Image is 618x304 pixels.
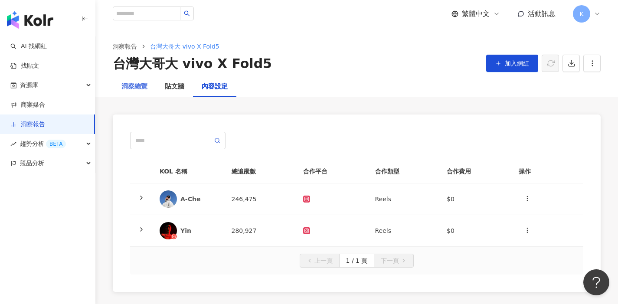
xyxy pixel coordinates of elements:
[10,42,47,51] a: searchAI 找網紅
[528,10,556,18] span: 活動訊息
[113,55,272,73] div: 台灣大哥大 vivo X Fold5
[368,160,440,183] th: 合作類型
[10,62,39,70] a: 找貼文
[368,183,440,215] td: Reels
[225,160,297,183] th: 總追蹤數
[180,195,218,203] div: A-Che
[150,43,219,50] span: 台灣大哥大 vivo X Fold5
[20,134,66,154] span: 趨勢分析
[300,254,340,268] button: 上一頁
[374,254,414,268] button: 下一頁
[505,60,529,67] span: 加入網紅
[20,154,44,173] span: 競品分析
[486,55,538,72] button: 加入網紅
[111,42,139,51] a: 洞察報告
[10,120,45,129] a: 洞察報告
[20,75,38,95] span: 資源庫
[160,190,177,208] img: KOL Avatar
[160,222,177,239] img: KOL Avatar
[225,215,297,247] td: 280,927
[368,215,440,247] td: Reels
[46,140,66,148] div: BETA
[165,82,184,92] div: 貼文牆
[184,10,190,16] span: search
[10,101,45,109] a: 商案媒合
[583,269,609,295] iframe: Help Scout Beacon - Open
[180,226,218,235] div: Yin
[121,82,147,92] div: 洞察總覽
[10,141,16,147] span: rise
[512,160,584,183] th: 操作
[153,160,225,183] th: KOL 名稱
[225,183,297,215] td: 246,475
[440,215,512,247] td: $0
[462,9,490,19] span: 繁體中文
[440,183,512,215] td: $0
[440,160,512,183] th: 合作費用
[339,254,375,268] button: 1 / 1 頁
[579,9,583,19] span: K
[296,160,368,183] th: 合作平台
[7,11,53,29] img: logo
[202,82,228,92] div: 內容設定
